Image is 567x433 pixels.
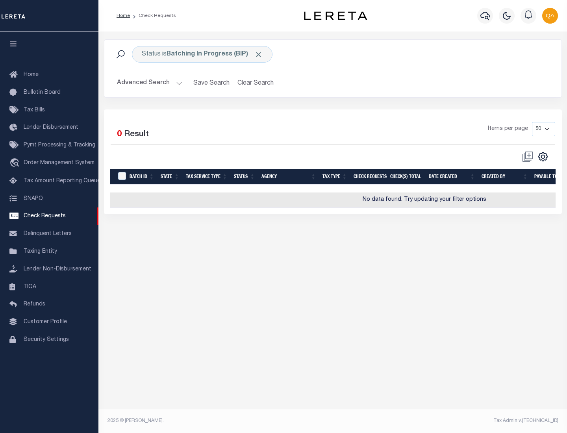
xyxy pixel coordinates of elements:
span: 0 [117,130,122,139]
span: Check Requests [24,213,66,219]
span: TIQA [24,284,36,289]
label: Result [124,128,149,141]
span: Items per page [488,125,528,133]
span: Security Settings [24,337,69,342]
span: Click to Remove [254,50,263,59]
div: Tax Admin v.[TECHNICAL_ID] [339,417,558,424]
span: Lender Disbursement [24,125,78,130]
span: Tax Amount Reporting Queue [24,178,100,184]
th: Tax Type: activate to sort column ascending [319,169,350,185]
span: Pymt Processing & Tracking [24,142,95,148]
span: Delinquent Letters [24,231,72,237]
button: Save Search [189,76,234,91]
span: Bulletin Board [24,90,61,95]
div: 2025 © [PERSON_NAME]. [102,417,333,424]
img: svg+xml;base64,PHN2ZyB4bWxucz0iaHR0cDovL3d3dy53My5vcmcvMjAwMC9zdmciIHBvaW50ZXItZXZlbnRzPSJub25lIi... [542,8,558,24]
span: Refunds [24,302,45,307]
th: Date Created: activate to sort column ascending [426,169,478,185]
th: Status: activate to sort column ascending [231,169,258,185]
th: Batch Id: activate to sort column ascending [126,169,157,185]
img: logo-dark.svg [304,11,367,20]
th: Created By: activate to sort column ascending [478,169,531,185]
th: Check Requests [350,169,387,185]
span: Taxing Entity [24,249,57,254]
div: Status is [132,46,272,63]
th: State: activate to sort column ascending [157,169,183,185]
b: Batching In Progress (BIP) [167,51,263,57]
span: Lender Non-Disbursement [24,266,91,272]
span: Customer Profile [24,319,67,325]
span: Tax Bills [24,107,45,113]
span: SNAPQ [24,196,43,201]
a: Home [117,13,130,18]
li: Check Requests [130,12,176,19]
i: travel_explore [9,158,22,168]
span: Home [24,72,39,78]
button: Clear Search [234,76,277,91]
span: Order Management System [24,160,94,166]
button: Advanced Search [117,76,182,91]
th: Tax Service Type: activate to sort column ascending [183,169,231,185]
th: Agency: activate to sort column ascending [258,169,319,185]
th: Check(s) Total [387,169,426,185]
